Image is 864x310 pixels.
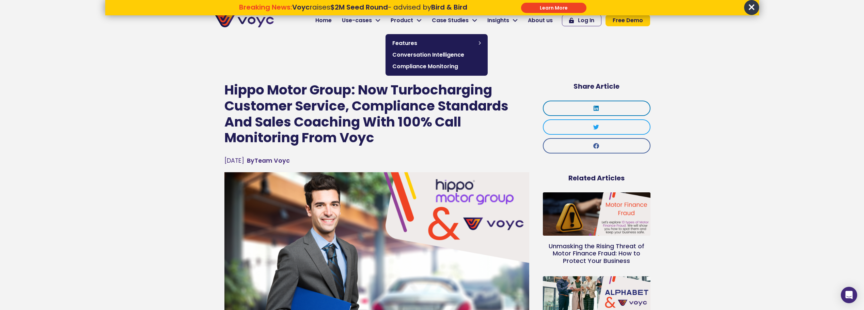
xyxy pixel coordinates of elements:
[543,138,650,153] div: Share on facebook
[214,14,274,27] img: voyc-full-logo
[342,16,372,25] span: Use-cases
[247,157,254,165] span: By
[543,101,650,116] div: Share on linkedin
[482,14,523,27] a: Insights
[292,2,467,12] span: raises - advised by
[392,39,475,47] span: Features
[606,15,650,26] a: Free Demo
[330,2,388,12] strong: $2M Seed Round
[315,16,332,25] span: Home
[247,156,290,165] a: ByTeam Voyc
[392,51,481,59] span: Conversation Intelligence
[224,82,529,146] h1: Hippo Motor Group: Now Turbocharging Customer Service, Compliance Standards And Sales Coaching Wi...
[613,18,643,23] span: Free Demo
[487,16,509,25] span: Insights
[386,14,427,27] a: Product
[337,14,386,27] a: Use-cases
[224,157,244,165] time: [DATE]
[562,15,601,26] a: Log In
[247,156,290,165] span: Team Voyc
[432,16,469,25] span: Case Studies
[521,3,586,13] div: Submit
[389,61,484,72] a: Compliance Monitoring
[204,3,502,19] div: Breaking News: Voyc raises $2M Seed Round - advised by Bird & Bird
[310,14,337,27] a: Home
[549,242,644,265] a: Unmasking the Rising Threat of Motor Finance Fraud: How to Protect Your Business
[389,49,484,61] a: Conversation Intelligence
[543,119,650,135] div: Share on twitter
[292,2,310,12] strong: Voyc
[543,82,650,90] h5: Share Article
[578,18,594,23] span: Log In
[528,16,553,25] span: About us
[391,16,413,25] span: Product
[427,14,482,27] a: Case Studies
[543,174,650,182] h5: Related Articles
[239,2,292,12] strong: Breaking News:
[841,287,857,303] div: Open Intercom Messenger
[523,14,558,27] a: About us
[392,62,481,71] span: Compliance Monitoring
[431,2,467,12] strong: Bird & Bird
[389,38,484,49] a: Features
